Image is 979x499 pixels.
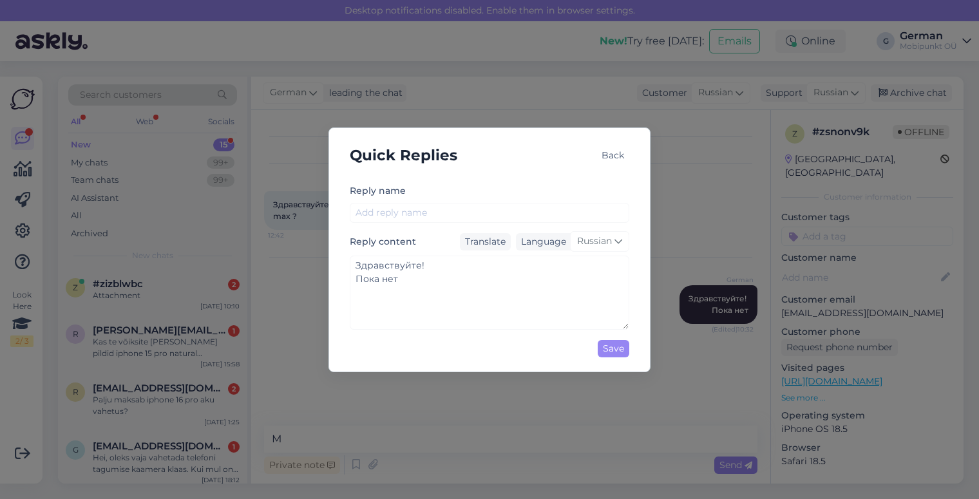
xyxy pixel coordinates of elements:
input: Add reply name [350,203,629,223]
div: Save [598,340,629,357]
div: Translate [460,233,511,250]
textarea: Здравствуйте! Пока нет [350,256,629,330]
h5: Quick Replies [350,144,457,167]
span: Russian [577,234,612,249]
div: Back [596,147,629,164]
label: Reply content [350,235,416,249]
label: Reply name [350,184,406,198]
div: Language [516,235,566,249]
